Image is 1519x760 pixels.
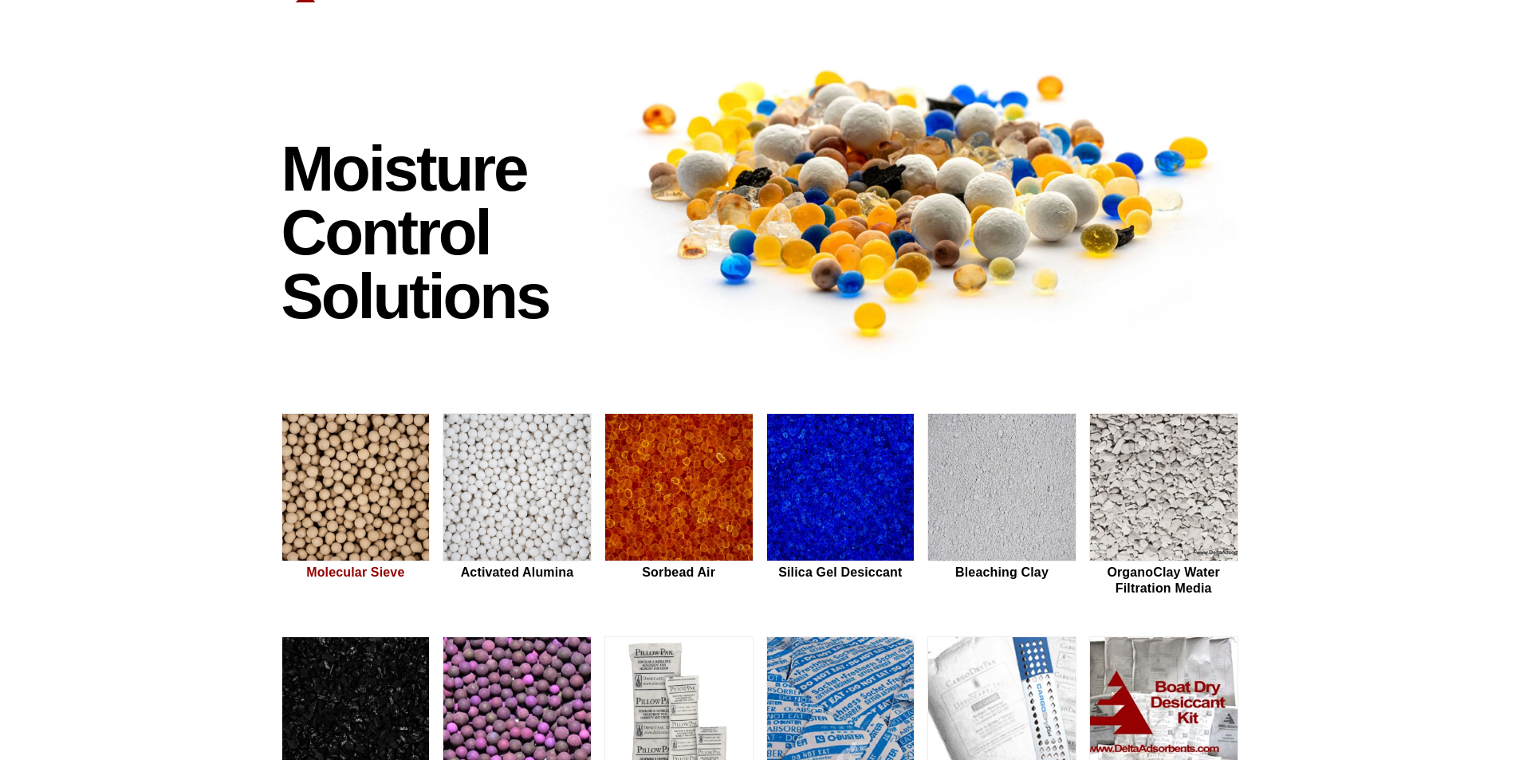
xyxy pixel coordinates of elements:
[766,413,915,598] a: Silica Gel Desiccant
[1089,413,1238,598] a: OrganoClay Water Filtration Media
[927,413,1076,598] a: Bleaching Clay
[927,565,1076,580] h2: Bleaching Clay
[281,137,589,329] h1: Moisture Control Solutions
[604,565,754,580] h2: Sorbead Air
[766,565,915,580] h2: Silica Gel Desiccant
[443,413,592,598] a: Activated Alumina
[281,565,431,580] h2: Molecular Sieve
[1089,565,1238,595] h2: OrganoClay Water Filtration Media
[281,413,431,598] a: Molecular Sieve
[604,413,754,598] a: Sorbead Air
[604,41,1238,362] img: Image
[443,565,592,580] h2: Activated Alumina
